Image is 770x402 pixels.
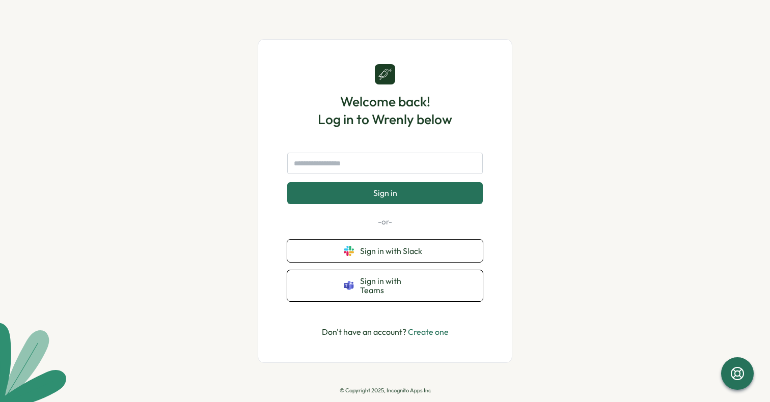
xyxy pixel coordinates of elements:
[360,246,426,255] span: Sign in with Slack
[287,182,483,204] button: Sign in
[340,387,431,394] p: © Copyright 2025, Incognito Apps Inc
[360,276,426,295] span: Sign in with Teams
[287,270,483,301] button: Sign in with Teams
[287,216,483,227] p: -or-
[373,188,397,197] span: Sign in
[408,327,449,337] a: Create one
[322,326,449,338] p: Don't have an account?
[287,240,483,262] button: Sign in with Slack
[318,93,452,128] h1: Welcome back! Log in to Wrenly below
